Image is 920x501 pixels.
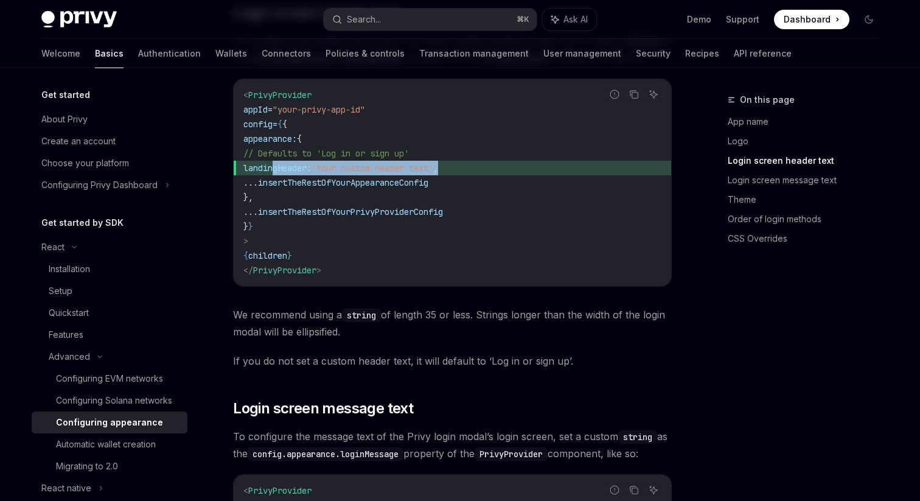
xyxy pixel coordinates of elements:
[726,13,759,26] a: Support
[433,163,438,173] span: ,
[243,148,409,159] span: // Defaults to 'Log in or sign up'
[49,284,72,298] div: Setup
[859,10,879,29] button: Toggle dark mode
[728,112,888,131] a: App name
[626,86,642,102] button: Copy the contents from the code block
[277,119,282,130] span: {
[248,250,287,261] span: children
[233,399,413,418] span: Login screen message text
[728,170,888,190] a: Login screen message text
[32,302,187,324] a: Quickstart
[215,39,247,68] a: Wallets
[262,39,311,68] a: Connectors
[646,482,661,498] button: Ask AI
[41,240,64,254] div: React
[685,39,719,68] a: Recipes
[728,151,888,170] a: Login screen header text
[734,39,792,68] a: API reference
[282,119,287,130] span: {
[243,177,258,188] span: ...
[248,89,312,100] span: PrivyProvider
[32,455,187,477] a: Migrating to 2.0
[32,280,187,302] a: Setup
[297,133,302,144] span: {
[475,447,548,461] code: PrivyProvider
[49,349,90,364] div: Advanced
[41,112,88,127] div: About Privy
[41,88,90,102] h5: Get started
[243,265,253,276] span: </
[243,206,258,217] span: ...
[517,15,529,24] span: ⌘ K
[56,459,118,474] div: Migrating to 2.0
[607,86,622,102] button: Report incorrect code
[312,163,433,173] span: 'Your custom header text'
[268,104,273,115] span: =
[273,104,365,115] span: "your-privy-app-id"
[618,430,657,444] code: string
[543,39,621,68] a: User management
[233,306,672,340] span: We recommend using a of length 35 or less. Strings longer than the width of the login modal will ...
[607,482,622,498] button: Report incorrect code
[32,130,187,152] a: Create an account
[248,447,403,461] code: config.appearance.loginMessage
[774,10,849,29] a: Dashboard
[95,39,124,68] a: Basics
[233,352,672,370] span: If you do not set a custom header text, it will default to ‘Log in or sign up’.
[32,324,187,346] a: Features
[316,265,321,276] span: >
[32,390,187,412] a: Configuring Solana networks
[248,221,253,232] span: }
[243,485,248,496] span: <
[347,12,381,27] div: Search...
[287,250,292,261] span: }
[32,108,187,130] a: About Privy
[41,156,129,170] div: Choose your platform
[56,415,163,430] div: Configuring appearance
[41,215,124,230] h5: Get started by SDK
[258,177,428,188] span: insertTheRestOfYourAppearanceConfig
[626,482,642,498] button: Copy the contents from the code block
[543,9,596,30] button: Ask AI
[326,39,405,68] a: Policies & controls
[273,119,277,130] span: =
[56,437,156,452] div: Automatic wallet creation
[49,306,89,320] div: Quickstart
[324,9,537,30] button: Search...⌘K
[646,86,661,102] button: Ask AI
[243,133,297,144] span: appearance:
[32,152,187,174] a: Choose your platform
[728,131,888,151] a: Logo
[563,13,588,26] span: Ask AI
[49,262,90,276] div: Installation
[233,428,672,462] span: To configure the message text of the Privy login modal’s login screen, set a custom as the proper...
[56,393,172,408] div: Configuring Solana networks
[243,236,248,247] span: >
[243,192,253,203] span: },
[243,104,268,115] span: appId
[687,13,711,26] a: Demo
[253,265,316,276] span: PrivyProvider
[728,190,888,209] a: Theme
[636,39,671,68] a: Security
[41,11,117,28] img: dark logo
[32,412,187,433] a: Configuring appearance
[728,229,888,248] a: CSS Overrides
[243,89,248,100] span: <
[784,13,831,26] span: Dashboard
[32,433,187,455] a: Automatic wallet creation
[41,134,116,149] div: Create an account
[49,328,83,342] div: Features
[248,485,312,496] span: PrivyProvider
[32,368,187,390] a: Configuring EVM networks
[258,206,443,217] span: insertTheRestOfYourPrivyProviderConfig
[41,39,80,68] a: Welcome
[419,39,529,68] a: Transaction management
[243,250,248,261] span: {
[243,119,273,130] span: config
[243,221,248,232] span: }
[243,163,312,173] span: landingHeader:
[342,309,381,322] code: string
[41,178,158,192] div: Configuring Privy Dashboard
[138,39,201,68] a: Authentication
